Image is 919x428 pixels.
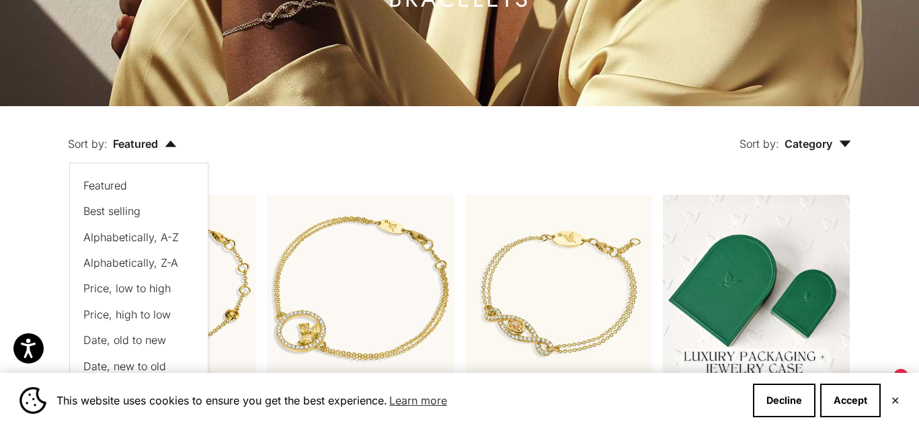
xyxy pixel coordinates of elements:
button: Accept [820,384,881,417]
span: Best selling [83,204,141,218]
span: This website uses cookies to ensure you get the best experience. [56,390,742,411]
img: #YellowGold [465,195,652,382]
span: Featured [83,179,127,192]
img: Cookie banner [19,387,46,414]
img: #YellowGold [267,195,454,382]
span: Date, new to old [83,359,166,373]
button: Sort by: Category [709,106,882,163]
button: Decline [753,384,815,417]
button: Close [891,396,900,404]
span: Sort by: [740,137,779,151]
span: Date, old to new [83,333,166,347]
a: #YellowGold #WhiteGold #RoseGold [465,195,652,382]
span: Featured [113,137,177,151]
span: Alphabetically, Z-A [83,256,178,269]
span: Price, high to low [83,308,171,321]
a: Learn more [387,390,449,411]
span: Alphabetically, A-Z [83,230,179,244]
span: Sort by: [68,137,108,151]
button: Sort by: Featured [37,106,208,163]
span: Price, low to high [83,282,171,295]
span: Category [785,137,851,151]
